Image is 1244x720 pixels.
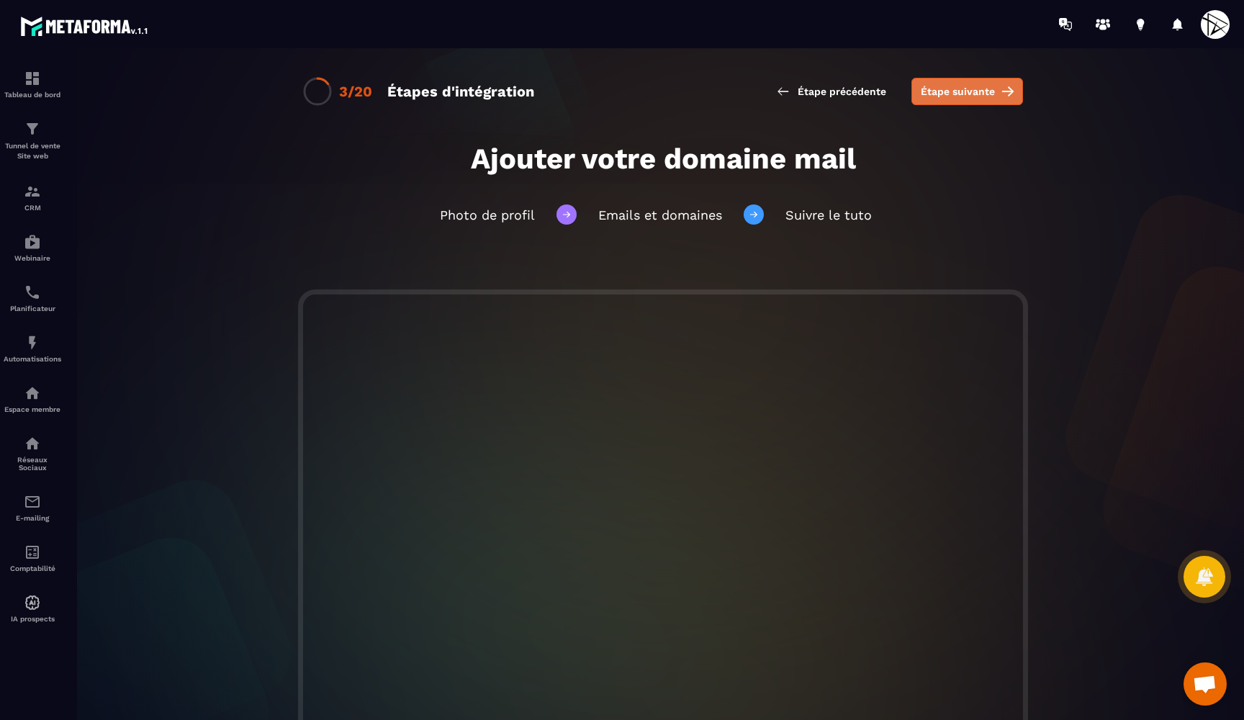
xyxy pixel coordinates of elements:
button: Étape suivante [911,78,1023,105]
img: automations [24,594,41,611]
p: Automatisations [4,355,61,363]
a: formationformationCRM [4,172,61,222]
img: accountant [24,544,41,561]
p: IA prospects [4,615,61,623]
a: automationsautomationsEspace membre [4,374,61,424]
a: automationsautomationsWebinaire [4,222,61,273]
span: Suivre le tuto [785,207,872,222]
span: Emails et domaines [598,207,722,222]
button: Étape précédente [765,78,897,104]
p: Comptabilité [4,564,61,572]
p: Espace membre [4,405,61,413]
p: Tunnel de vente Site web [4,141,61,161]
span: Photo de profil [440,207,535,222]
a: social-networksocial-networkRéseaux Sociaux [4,424,61,482]
span: Étape précédente [798,84,886,99]
a: automationsautomationsAutomatisations [4,323,61,374]
a: schedulerschedulerPlanificateur [4,273,61,323]
p: Tableau de bord [4,91,61,99]
div: Ouvrir le chat [1184,662,1227,706]
div: 3/20 [339,83,372,100]
img: automations [24,384,41,402]
a: formationformationTableau de bord [4,59,61,109]
a: emailemailE-mailing [4,482,61,533]
p: Planificateur [4,305,61,312]
p: CRM [4,204,61,212]
p: E-mailing [4,514,61,522]
p: Webinaire [4,254,61,262]
div: Étapes d'intégration [387,83,534,100]
a: formationformationTunnel de vente Site web [4,109,61,172]
img: logo [20,13,150,39]
p: Réseaux Sociaux [4,456,61,472]
img: formation [24,70,41,87]
a: accountantaccountantComptabilité [4,533,61,583]
h1: Ajouter votre domaine mail [186,142,1139,176]
img: social-network [24,435,41,452]
img: formation [24,120,41,138]
img: email [24,493,41,510]
span: Étape suivante [921,84,995,99]
img: automations [24,334,41,351]
img: scheduler [24,284,41,301]
img: automations [24,233,41,251]
img: formation [24,183,41,200]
